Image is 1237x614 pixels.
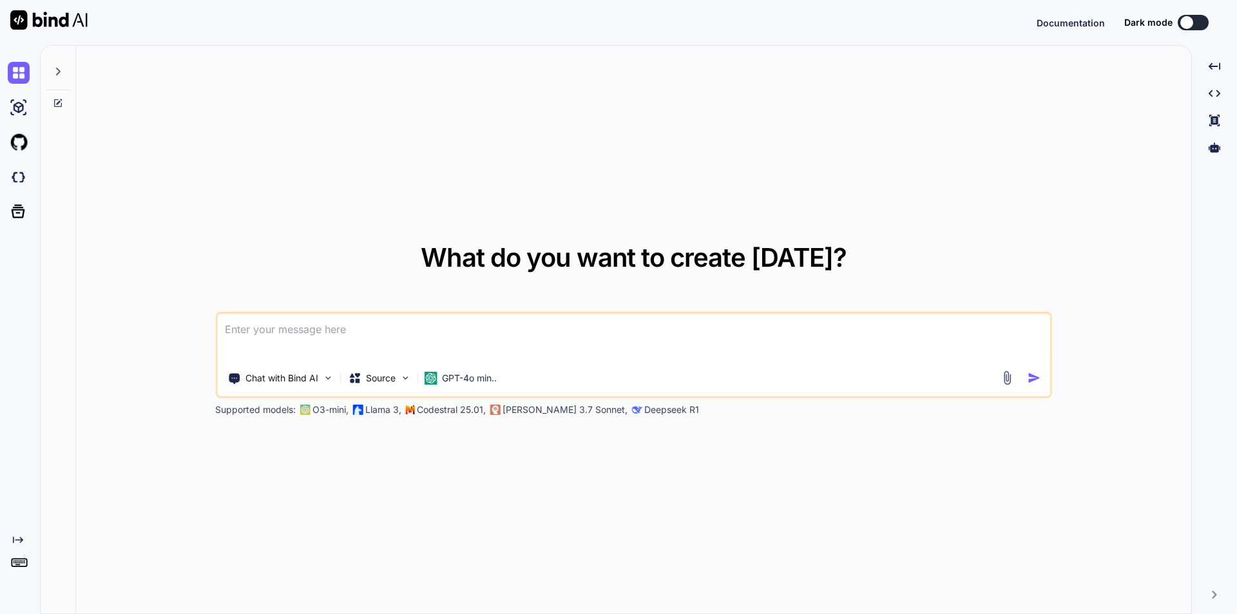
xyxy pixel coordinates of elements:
img: Llama2 [352,405,363,415]
p: O3-mini, [312,403,349,416]
img: Pick Tools [322,372,333,383]
img: claude [631,405,642,415]
span: Documentation [1037,17,1105,28]
p: GPT-4o min.. [442,372,497,385]
img: chat [8,62,30,84]
p: Chat with Bind AI [245,372,318,385]
p: Supported models: [215,403,296,416]
span: Dark mode [1124,16,1173,29]
span: What do you want to create [DATE]? [421,242,847,273]
p: Llama 3, [365,403,401,416]
img: GPT-4o mini [424,372,437,385]
img: Bind AI [10,10,88,30]
img: attachment [1000,370,1015,385]
img: claude [490,405,500,415]
img: Pick Models [399,372,410,383]
img: githubLight [8,131,30,153]
p: Deepseek R1 [644,403,699,416]
img: darkCloudIdeIcon [8,166,30,188]
img: icon [1028,371,1041,385]
p: [PERSON_NAME] 3.7 Sonnet, [503,403,628,416]
img: ai-studio [8,97,30,119]
img: GPT-4 [300,405,310,415]
p: Codestral 25.01, [417,403,486,416]
button: Documentation [1037,16,1105,30]
p: Source [366,372,396,385]
img: Mistral-AI [405,405,414,414]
